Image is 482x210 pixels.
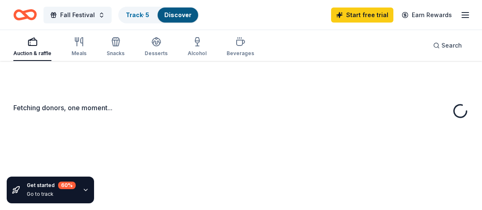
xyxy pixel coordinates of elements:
a: Discover [164,11,191,18]
button: Auction & raffle [13,33,51,61]
div: Auction & raffle [13,50,51,57]
div: Desserts [145,50,168,57]
button: Fall Festival [43,7,112,23]
div: Meals [71,50,87,57]
button: Meals [71,33,87,61]
div: Fetching donors, one moment... [13,103,469,113]
button: Alcohol [188,33,207,61]
div: Go to track [27,191,76,197]
div: Alcohol [188,50,207,57]
a: Home [13,5,37,25]
a: Earn Rewards [397,8,457,23]
div: 60 % [58,182,76,189]
div: Snacks [107,50,125,57]
div: Get started [27,182,76,189]
button: Search [426,37,469,54]
button: Track· 5Discover [118,7,199,23]
button: Beverages [227,33,254,61]
div: Beverages [227,50,254,57]
a: Start free trial [331,8,393,23]
span: Search [441,40,462,51]
button: Snacks [107,33,125,61]
span: Fall Festival [60,10,95,20]
button: Desserts [145,33,168,61]
a: Track· 5 [126,11,149,18]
